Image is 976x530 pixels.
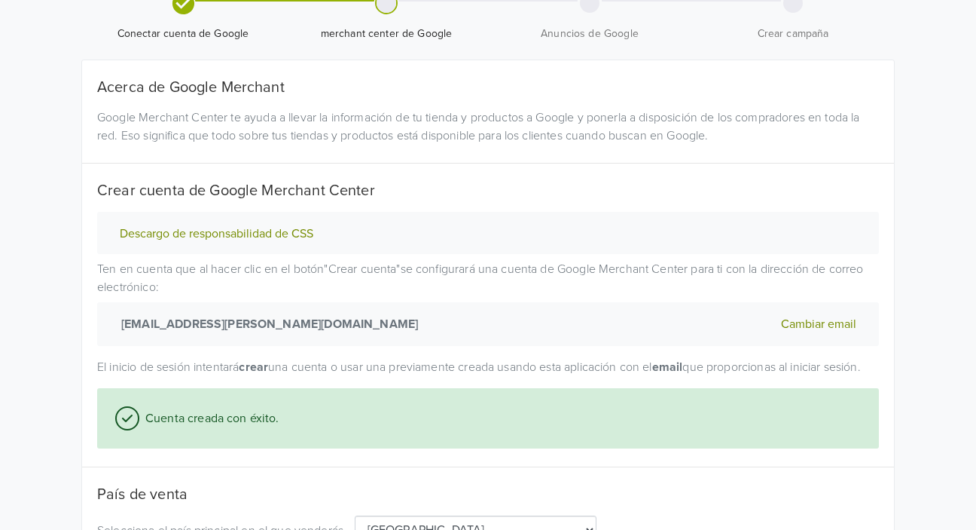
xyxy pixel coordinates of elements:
strong: email [652,360,683,375]
span: Anuncios de Google [494,26,685,41]
button: Cambiar email [776,314,861,334]
span: merchant center de Google [291,26,482,41]
span: Conectar cuenta de Google [87,26,279,41]
span: Crear campaña [697,26,889,41]
h5: Acerca de Google Merchant [97,78,879,97]
strong: crear [239,360,268,375]
h5: Crear cuenta de Google Merchant Center [97,182,879,200]
p: El inicio de sesión intentará una cuenta o usar una previamente creada usando esta aplicación con... [97,358,879,376]
button: Descargo de responsabilidad de CSS [115,226,318,242]
span: Cuenta creada con éxito. [139,409,279,427]
div: Google Merchant Center te ayuda a llevar la información de tu tienda y productos a Google y poner... [86,109,890,145]
h5: País de venta [97,486,879,504]
p: Ten en cuenta que al hacer clic en el botón " Crear cuenta " se configurará una cuenta de Google ... [97,260,879,346]
strong: [EMAIL_ADDRESS][PERSON_NAME][DOMAIN_NAME] [115,315,418,333]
